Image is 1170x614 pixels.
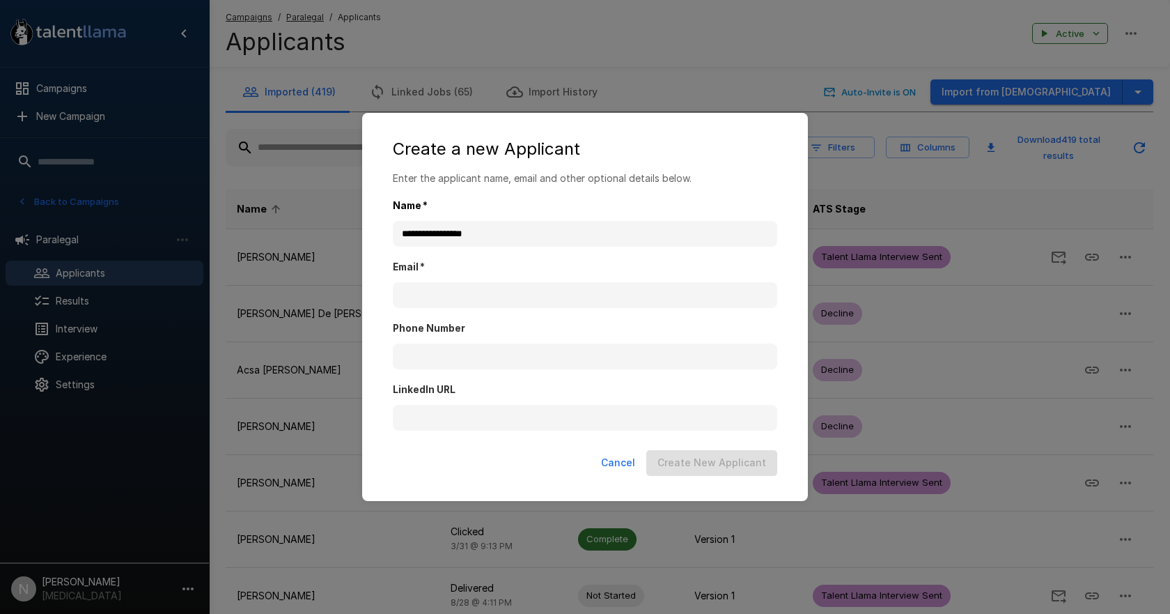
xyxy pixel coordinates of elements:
label: Email [393,261,777,275]
h2: Create a new Applicant [376,127,794,171]
label: Phone Number [393,322,777,336]
p: Enter the applicant name, email and other optional details below. [393,171,777,185]
label: Name [393,199,777,213]
label: LinkedIn URL [393,383,777,397]
button: Cancel [595,450,641,476]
